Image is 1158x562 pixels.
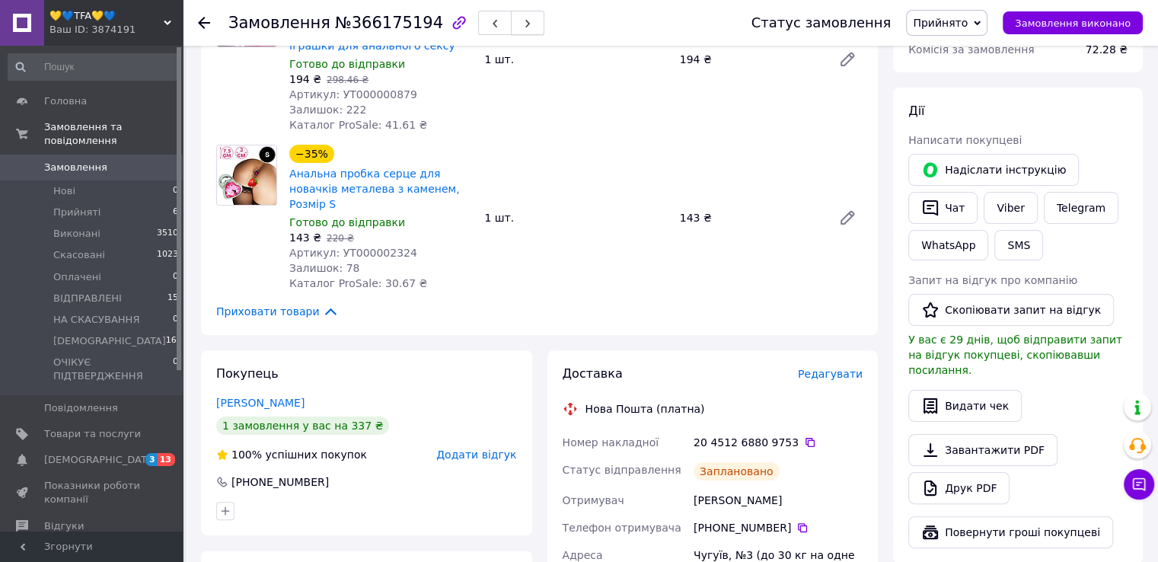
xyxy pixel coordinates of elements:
[674,49,826,70] div: 194 ₴
[436,449,516,461] span: Додати відгук
[832,44,863,75] a: Редагувати
[216,417,389,435] div: 1 замовлення у вас на 337 ₴
[44,519,84,533] span: Відгуки
[751,15,892,30] div: Статус замовлення
[563,549,603,561] span: Адреса
[798,368,863,380] span: Редагувати
[167,292,178,305] span: 15
[53,227,100,241] span: Виконані
[173,206,178,219] span: 6
[44,120,183,148] span: Замовлення та повідомлення
[908,274,1077,286] span: Запит на відгук про компанію
[327,75,368,85] span: 298.46 ₴
[53,184,75,198] span: Нові
[53,248,105,262] span: Скасовані
[166,334,182,348] span: 163
[289,262,359,274] span: Залишок: 78
[994,230,1043,260] button: SMS
[913,17,968,29] span: Прийнято
[8,53,180,81] input: Пошук
[563,494,624,506] span: Отримувач
[289,216,405,228] span: Готово до відправки
[289,247,417,259] span: Артикул: УТ000002324
[694,435,863,450] div: 20 4512 6880 9753
[158,453,175,466] span: 13
[157,248,178,262] span: 1023
[1086,43,1128,56] span: 72.28 ₴
[327,233,354,244] span: 220 ₴
[1015,18,1131,29] span: Замовлення виконано
[173,270,178,284] span: 0
[478,207,673,228] div: 1 шт.
[53,206,100,219] span: Прийняті
[1124,469,1154,500] button: Чат з покупцем
[908,192,978,224] button: Чат
[44,401,118,415] span: Повідомлення
[53,313,139,327] span: НА СКАСУВАННЯ
[289,119,427,131] span: Каталог ProSale: 41.61 ₴
[478,49,673,70] div: 1 шт.
[335,14,443,32] span: №366175194
[216,397,305,409] a: [PERSON_NAME]
[908,334,1122,376] span: У вас є 29 днів, щоб відправити запит на відгук покупцеві, скопіювавши посилання.
[832,203,863,233] a: Редагувати
[231,449,262,461] span: 100%
[563,522,681,534] span: Телефон отримувача
[173,356,178,383] span: 0
[53,292,122,305] span: ВІДПРАВЛЕНІ
[198,15,210,30] div: Повернутися назад
[217,145,276,205] img: Анальна пробка серце для новачків металева з каменем, Розмір S
[908,104,924,118] span: Дії
[44,453,157,467] span: [DEMOGRAPHIC_DATA]
[984,192,1037,224] a: Viber
[289,277,427,289] span: Каталог ProSale: 30.67 ₴
[908,230,988,260] a: WhatsApp
[53,270,101,284] span: Оплачені
[289,168,460,210] a: Анальна пробка серце для новачків металева з каменем, Розмір S
[908,294,1114,326] button: Скопіювати запит на відгук
[563,366,623,381] span: Доставка
[216,366,279,381] span: Покупець
[216,303,339,320] span: Приховати товари
[908,154,1079,186] button: Надіслати інструкцію
[145,453,158,466] span: 3
[289,145,334,163] div: −35%
[563,436,659,449] span: Номер накладної
[674,207,826,228] div: 143 ₴
[157,227,178,241] span: 3510
[694,462,780,481] div: Заплановано
[216,447,367,462] div: успішних покупок
[53,334,166,348] span: [DEMOGRAPHIC_DATA]
[53,356,173,383] span: ОЧІКУЄ ПІДТВЕРДЖЕННЯ
[563,464,681,476] span: Статус відправлення
[173,184,178,198] span: 0
[289,58,405,70] span: Готово до відправки
[44,479,141,506] span: Показники роботи компанії
[908,434,1058,466] a: Завантажити PDF
[582,401,709,417] div: Нова Пошта (платна)
[44,161,107,174] span: Замовлення
[173,313,178,327] span: 0
[908,472,1010,504] a: Друк PDF
[44,427,141,441] span: Товари та послуги
[289,73,321,85] span: 194 ₴
[908,134,1022,146] span: Написати покупцеві
[289,88,417,101] span: Артикул: УТ000000879
[1003,11,1143,34] button: Замовлення виконано
[1044,192,1118,224] a: Telegram
[49,23,183,37] div: Ваш ID: 3874191
[908,516,1113,548] button: Повернути гроші покупцеві
[49,9,164,23] span: 💛💙TFA💛💙
[230,474,330,490] div: [PHONE_NUMBER]
[694,520,863,535] div: [PHONE_NUMBER]
[908,43,1035,56] span: Комісія за замовлення
[691,487,866,514] div: [PERSON_NAME]
[289,104,366,116] span: Залишок: 222
[44,94,87,108] span: Головна
[289,9,467,52] a: Анальна пробка з кристалом металева 3,4 x 8,3 см Anal Plug, Іграшки для анального сексу
[908,390,1022,422] button: Видати чек
[289,232,321,244] span: 143 ₴
[228,14,330,32] span: Замовлення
